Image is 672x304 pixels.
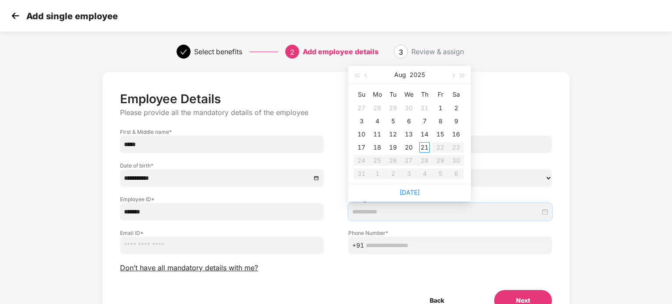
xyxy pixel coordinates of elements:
[356,103,367,113] div: 27
[403,129,414,140] div: 13
[419,142,430,153] div: 21
[372,103,382,113] div: 28
[120,91,552,106] p: Employee Details
[417,101,432,115] td: 2025-07-31
[194,45,242,59] div: Select benefits
[388,103,398,113] div: 29
[354,101,369,115] td: 2025-07-27
[348,229,552,237] label: Phone Number
[448,101,464,115] td: 2025-08-02
[120,108,552,117] p: Please provide all the mandatory details of the employee
[303,45,378,59] div: Add employee details
[372,129,382,140] div: 11
[369,101,385,115] td: 2025-07-28
[385,101,401,115] td: 2025-07-29
[451,103,461,113] div: 2
[410,66,425,84] button: 2025
[435,129,446,140] div: 15
[388,116,398,126] div: 5
[411,45,464,59] div: Review & assign
[354,128,369,141] td: 2025-08-10
[180,49,187,56] span: check
[356,142,367,153] div: 17
[354,115,369,128] td: 2025-08-03
[432,101,448,115] td: 2025-08-01
[403,142,414,153] div: 20
[401,87,417,101] th: We
[372,142,382,153] div: 18
[388,129,398,140] div: 12
[432,115,448,128] td: 2025-08-08
[451,116,461,126] div: 9
[385,115,401,128] td: 2025-08-05
[419,103,430,113] div: 31
[385,141,401,154] td: 2025-08-19
[417,141,432,154] td: 2025-08-21
[448,128,464,141] td: 2025-08-16
[401,128,417,141] td: 2025-08-13
[435,116,446,126] div: 8
[394,66,406,84] button: Aug
[419,116,430,126] div: 7
[399,48,403,56] span: 3
[369,87,385,101] th: Mo
[417,87,432,101] th: Th
[120,196,324,203] label: Employee ID
[401,141,417,154] td: 2025-08-20
[451,129,461,140] div: 16
[354,87,369,101] th: Su
[385,128,401,141] td: 2025-08-12
[356,129,367,140] div: 10
[369,115,385,128] td: 2025-08-04
[290,48,294,56] span: 2
[372,116,382,126] div: 4
[120,263,258,273] span: Don’t have all mandatory details with me?
[9,9,22,22] img: svg+xml;base64,PHN2ZyB4bWxucz0iaHR0cDovL3d3dy53My5vcmcvMjAwMC9zdmciIHdpZHRoPSIzMCIgaGVpZ2h0PSIzMC...
[417,128,432,141] td: 2025-08-14
[120,162,324,169] label: Date of birth
[352,241,364,250] span: +91
[403,103,414,113] div: 30
[120,229,324,237] label: Email ID
[369,141,385,154] td: 2025-08-18
[435,103,446,113] div: 1
[419,129,430,140] div: 14
[388,142,398,153] div: 19
[369,128,385,141] td: 2025-08-11
[120,128,324,136] label: First & Middle name
[385,87,401,101] th: Tu
[354,141,369,154] td: 2025-08-17
[26,11,118,21] p: Add single employee
[448,87,464,101] th: Sa
[400,189,420,196] a: [DATE]
[401,101,417,115] td: 2025-07-30
[432,87,448,101] th: Fr
[403,116,414,126] div: 6
[432,128,448,141] td: 2025-08-15
[401,115,417,128] td: 2025-08-06
[417,115,432,128] td: 2025-08-07
[356,116,367,126] div: 3
[448,115,464,128] td: 2025-08-09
